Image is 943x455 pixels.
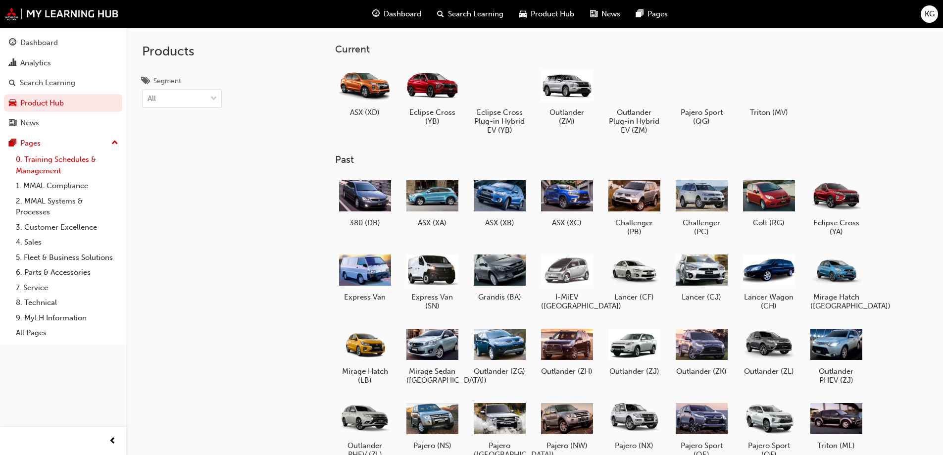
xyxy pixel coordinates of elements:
a: guage-iconDashboard [364,4,429,24]
span: guage-icon [9,39,16,48]
h5: Mirage Hatch (LB) [339,367,391,385]
h5: ASX (XA) [406,218,458,227]
a: Outlander (ZK) [672,322,731,380]
a: Outlander (ZJ) [604,322,664,380]
button: Pages [4,134,122,152]
div: Search Learning [20,77,75,89]
span: Search Learning [448,8,503,20]
span: search-icon [9,79,16,88]
a: 5. Fleet & Business Solutions [12,250,122,265]
h5: Mirage Hatch ([GEOGRAPHIC_DATA]) [810,293,862,310]
span: news-icon [9,119,16,128]
div: Segment [153,76,181,86]
a: Outlander PHEV (ZJ) [806,322,866,389]
h5: Express Van (SN) [406,293,458,310]
div: All [148,93,156,104]
a: Outlander (ZH) [537,322,596,380]
span: Product Hub [531,8,574,20]
h5: Triton (ML) [810,441,862,450]
a: 3. Customer Excellence [12,220,122,235]
a: Eclipse Cross (YA) [806,174,866,240]
a: 0. Training Schedules & Management [12,152,122,178]
a: I-MiEV ([GEOGRAPHIC_DATA]) [537,248,596,314]
div: Pages [20,138,41,149]
a: Lancer Wagon (CH) [739,248,798,314]
a: ASX (XB) [470,174,529,231]
h5: Outlander Plug-in Hybrid EV (ZM) [608,108,660,135]
a: pages-iconPages [628,4,676,24]
a: 6. Parts & Accessories [12,265,122,280]
h5: Pajero (NS) [406,441,458,450]
a: Outlander Plug-in Hybrid EV (ZM) [604,63,664,138]
a: 2. MMAL Systems & Processes [12,194,122,220]
span: pages-icon [9,139,16,148]
a: Lancer (CJ) [672,248,731,305]
a: Triton (MV) [739,63,798,120]
span: Dashboard [384,8,421,20]
h3: Past [335,154,897,165]
h2: Products [142,44,222,59]
a: Dashboard [4,34,122,52]
h5: 380 (DB) [339,218,391,227]
h5: Pajero Sport (QG) [676,108,728,126]
a: ASX (XC) [537,174,596,231]
h5: Express Van [339,293,391,302]
a: Lancer (CF) [604,248,664,305]
a: All Pages [12,325,122,341]
a: Pajero (NX) [604,397,664,454]
a: Product Hub [4,94,122,112]
h3: Current [335,44,897,55]
div: News [20,117,39,129]
div: Analytics [20,57,51,69]
a: Search Learning [4,74,122,92]
h5: Eclipse Cross (YB) [406,108,458,126]
h5: Outlander (ZK) [676,367,728,376]
a: Pajero (NW) [537,397,596,454]
span: car-icon [9,99,16,108]
span: News [601,8,620,20]
h5: Outlander (ZJ) [608,367,660,376]
a: Outlander (ZL) [739,322,798,380]
a: Grandis (BA) [470,248,529,305]
h5: Lancer Wagon (CH) [743,293,795,310]
h5: ASX (XD) [339,108,391,117]
a: 380 (DB) [335,174,395,231]
h5: Outlander (ZL) [743,367,795,376]
h5: Grandis (BA) [474,293,526,302]
img: mmal [5,7,119,20]
h5: Lancer (CJ) [676,293,728,302]
h5: Pajero (NX) [608,441,660,450]
a: search-iconSearch Learning [429,4,511,24]
a: Mirage Sedan ([GEOGRAPHIC_DATA]) [402,322,462,389]
a: 1. MMAL Compliance [12,178,122,194]
h5: ASX (XC) [541,218,593,227]
span: search-icon [437,8,444,20]
a: Mirage Hatch (LB) [335,322,395,389]
a: 8. Technical [12,295,122,310]
h5: Eclipse Cross Plug-in Hybrid EV (YB) [474,108,526,135]
h5: Outlander (ZG) [474,367,526,376]
h5: Outlander (ZM) [541,108,593,126]
a: Express Van (SN) [402,248,462,314]
a: Pajero (NS) [402,397,462,454]
a: news-iconNews [582,4,628,24]
a: Eclipse Cross Plug-in Hybrid EV (YB) [470,63,529,138]
span: Pages [647,8,668,20]
h5: Mirage Sedan ([GEOGRAPHIC_DATA]) [406,367,458,385]
a: ASX (XD) [335,63,395,120]
h5: I-MiEV ([GEOGRAPHIC_DATA]) [541,293,593,310]
a: Colt (RG) [739,174,798,231]
a: Express Van [335,248,395,305]
a: 4. Sales [12,235,122,250]
h5: Outlander PHEV (ZJ) [810,367,862,385]
a: 9. MyLH Information [12,310,122,326]
a: Challenger (PB) [604,174,664,240]
span: up-icon [111,137,118,150]
span: prev-icon [109,435,116,448]
h5: Challenger (PB) [608,218,660,236]
span: guage-icon [372,8,380,20]
span: KG [925,8,935,20]
a: Outlander (ZM) [537,63,596,129]
a: car-iconProduct Hub [511,4,582,24]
